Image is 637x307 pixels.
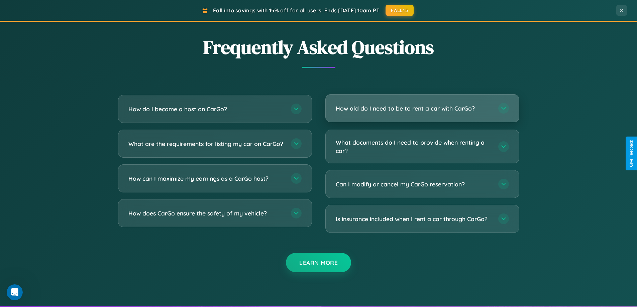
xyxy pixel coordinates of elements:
[629,140,634,167] div: Give Feedback
[286,253,351,272] button: Learn More
[128,174,284,183] h3: How can I maximize my earnings as a CarGo host?
[336,215,492,223] h3: Is insurance included when I rent a car through CarGo?
[7,284,23,300] iframe: Intercom live chat
[128,209,284,217] h3: How does CarGo ensure the safety of my vehicle?
[336,138,492,155] h3: What documents do I need to provide when renting a car?
[386,5,414,16] button: FALL15
[128,105,284,113] h3: How do I become a host on CarGo?
[336,180,492,188] h3: Can I modify or cancel my CarGo reservation?
[118,34,519,60] h2: Frequently Asked Questions
[336,104,492,113] h3: How old do I need to be to rent a car with CarGo?
[128,140,284,148] h3: What are the requirements for listing my car on CarGo?
[213,7,381,14] span: Fall into savings with 15% off for all users! Ends [DATE] 10am PT.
